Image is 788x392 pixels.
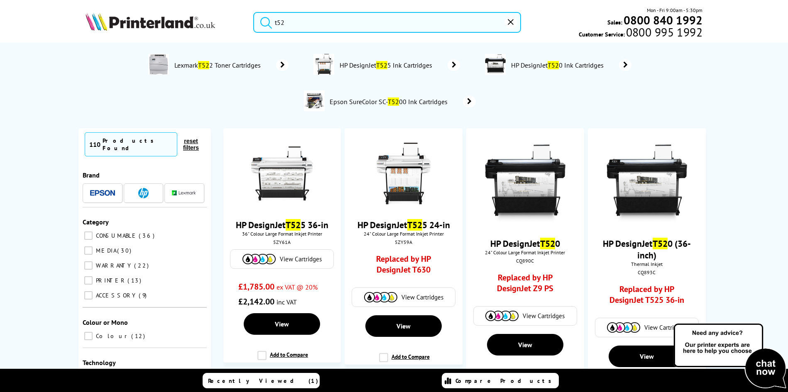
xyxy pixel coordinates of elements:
[103,137,173,152] div: Products Found
[84,231,93,240] input: CONSUMABLE 36
[86,12,215,31] img: Printerland Logo
[485,143,565,224] img: T520-front-small.jpg
[455,377,556,385] span: Compare Products
[485,311,519,321] img: Cartridges
[251,143,313,205] img: HP-T525-36-FrontFacing-Small.jpg
[89,140,100,149] span: 110
[407,219,422,231] mark: T52
[173,61,264,69] span: Lexmark 2 Toner Cartridges
[236,219,328,231] a: HP DesignJetT525 36-in
[672,322,788,390] img: Open Live Chat window
[83,318,128,326] span: Colour or Mono
[275,320,289,328] span: View
[487,334,563,355] a: View
[138,188,149,198] img: HP
[139,292,149,299] span: 9
[177,137,205,151] button: reset filters
[379,353,430,369] label: Add to Compare
[313,54,334,75] img: 5ZY59A-conspage.jpg
[357,219,450,231] a: HP DesignJetT525 24-in
[442,373,559,388] a: Compare Products
[640,352,654,360] span: View
[338,61,435,69] span: HP DesignJet 5 Ink Cartridges
[280,255,322,263] span: View Cartridges
[540,238,555,249] mark: T52
[609,346,685,367] a: View
[228,231,337,237] span: 36" Colour Large Format Inkjet Printer
[277,283,318,291] span: ex VAT @ 20%
[253,12,521,33] input: Search product or brand
[351,239,456,245] div: 5ZY59A
[244,313,320,335] a: View
[198,61,209,69] mark: T52
[257,351,308,367] label: Add to Compare
[372,143,435,205] img: HP-T525-FrontFacing-Small.jpg
[485,54,506,75] img: CQ890C-conspage.jpg
[365,315,442,337] a: View
[131,332,147,340] span: 12
[277,298,297,306] span: inc VAT
[238,281,274,292] span: £1,785.00
[470,249,580,256] span: 24" Colour Large Format Inkjet Printer
[94,247,116,254] span: MEDIA
[94,277,127,284] span: PRINTER
[203,373,320,388] a: Recently Viewed (1)
[238,296,274,307] span: £2,142.00
[653,238,668,249] mark: T52
[624,12,702,28] b: 0800 840 1992
[127,277,143,284] span: 13
[208,377,318,385] span: Recently Viewed (1)
[173,54,289,76] a: LexmarkT522 Toner Cartridges
[607,322,640,333] img: Cartridges
[523,312,565,320] span: View Cartridges
[510,61,607,69] span: HP DesignJet 0 Ink Cartridges
[647,6,702,14] span: Mon - Fri 9:00am - 5:30pm
[510,54,631,76] a: HP DesignJetT520 Ink Cartridges
[360,253,448,279] a: Replaced by HP DesignJet T630
[644,324,686,331] span: View Cartridges
[594,269,699,275] div: CQ893C
[482,272,569,298] a: Replaced by HP DesignJet Z9 PS
[94,262,133,269] span: WARRANTY
[134,262,151,269] span: 22
[396,322,411,330] span: View
[84,291,93,299] input: ACCESSORY 9
[286,219,301,231] mark: T52
[83,218,109,226] span: Category
[139,232,157,239] span: 36
[117,247,133,254] span: 30
[388,97,399,106] mark: T52
[579,28,702,38] span: Customer Service:
[329,97,450,106] span: Epson SureColor SC- 00 Ink Cartridges
[83,358,116,367] span: Technology
[83,171,100,179] span: Brand
[349,231,458,237] span: 24" Colour Large Format Inkjet Printer
[603,284,690,309] a: Replaced by HP DesignJet T525 36-in
[606,143,687,224] img: T520-front-small.jpg
[364,292,397,302] img: Cartridges
[329,90,476,113] a: Epson SureColor SC-T5200 Ink Cartridges
[304,90,325,111] img: C11CD67301A0-conspage.jpg
[600,322,694,333] a: View Cartridges
[376,61,387,69] mark: T52
[84,261,93,270] input: WARRANTY 22
[603,238,691,261] a: HP DesignJetT520 (36-inch)
[472,258,578,264] div: CQ890C
[172,190,197,195] img: Lexmark
[148,54,169,75] img: T522-conspage.jpg
[607,18,622,26] span: Sales:
[235,254,329,264] a: View Cartridges
[592,261,701,267] span: Thermal Inkjet
[84,246,93,255] input: MEDIA 30
[401,293,443,301] span: View Cartridges
[622,16,702,24] a: 0800 840 1992
[625,28,702,36] span: 0800 995 1992
[478,311,573,321] a: View Cartridges
[356,292,451,302] a: View Cartridges
[230,239,335,245] div: 5ZY61A
[242,254,276,264] img: Cartridges
[84,332,93,340] input: Colour 12
[338,54,460,76] a: HP DesignJetT525 Ink Cartridges
[84,276,93,285] input: PRINTER 13
[90,190,115,196] img: Epson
